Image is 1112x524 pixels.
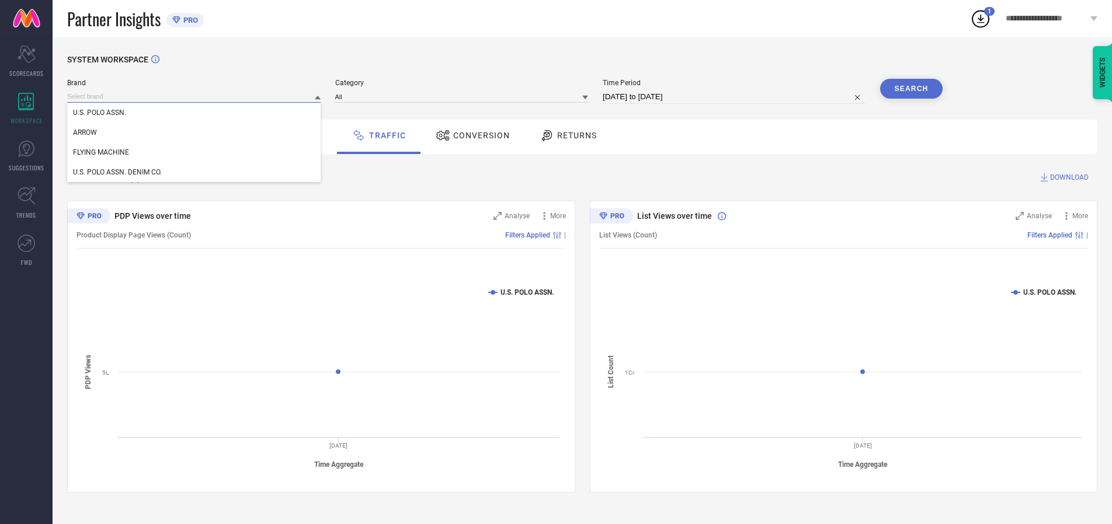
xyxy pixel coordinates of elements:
[970,8,991,29] div: Open download list
[1072,212,1088,220] span: More
[114,211,191,221] span: PDP Views over time
[1027,212,1052,220] span: Analyse
[67,7,161,31] span: Partner Insights
[335,79,589,87] span: Category
[590,208,633,226] div: Premium
[505,212,530,220] span: Analyse
[11,116,43,125] span: WORKSPACE
[314,460,364,469] tspan: Time Aggregate
[501,288,554,296] text: U.S. POLO ASSN.
[988,8,991,15] span: 1
[67,142,321,162] div: FLYING MACHINE
[494,212,502,220] svg: Zoom
[67,123,321,142] div: ARROW
[67,208,110,226] div: Premium
[1016,212,1024,220] svg: Zoom
[67,103,321,123] div: U.S. POLO ASSN.
[637,211,712,221] span: List Views over time
[505,231,550,239] span: Filters Applied
[21,258,32,267] span: FWD
[67,90,321,103] input: Select brand
[180,16,198,25] span: PRO
[607,355,615,388] tspan: List Count
[9,163,44,172] span: SUGGESTIONS
[1023,288,1076,296] text: U.S. POLO ASSN.
[838,460,888,469] tspan: Time Aggregate
[77,231,191,239] span: Product Display Page Views (Count)
[1086,231,1088,239] span: |
[564,231,566,239] span: |
[67,55,148,64] span: SYSTEM WORKSPACE
[599,231,657,239] span: List Views (Count)
[16,211,36,219] span: TRENDS
[550,212,566,220] span: More
[329,442,347,449] text: [DATE]
[603,79,866,87] span: Time Period
[67,162,321,182] div: U.S. POLO ASSN. DENIM CO.
[453,131,510,140] span: Conversion
[880,79,943,99] button: Search
[73,109,126,117] span: U.S. POLO ASSN.
[67,79,321,87] span: Brand
[603,90,866,104] input: Select time period
[73,128,97,137] span: ARROW
[369,131,406,140] span: Traffic
[73,148,129,156] span: FLYING MACHINE
[102,369,109,376] text: 5L
[1027,231,1072,239] span: Filters Applied
[1050,172,1089,183] span: DOWNLOAD
[9,69,44,78] span: SCORECARDS
[625,369,635,376] text: 1Cr
[84,354,92,389] tspan: PDP Views
[73,168,162,176] span: U.S. POLO ASSN. DENIM CO.
[557,131,597,140] span: Returns
[853,442,871,449] text: [DATE]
